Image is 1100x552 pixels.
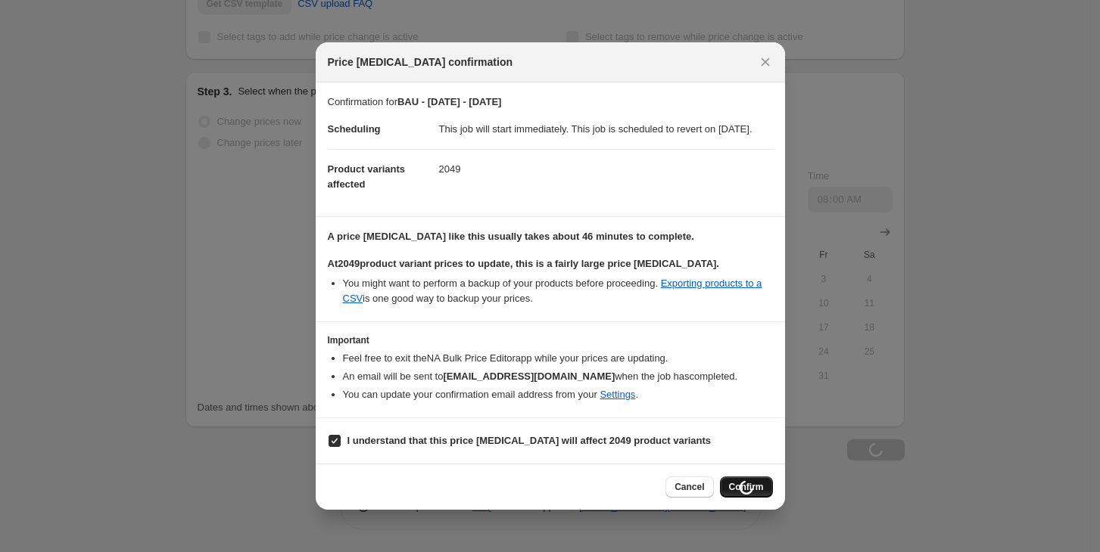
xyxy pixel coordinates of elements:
[665,476,713,498] button: Cancel
[347,435,712,446] b: I understand that this price [MEDICAL_DATA] will affect 2049 product variants
[328,258,719,269] b: At 2049 product variant prices to update, this is a fairly large price [MEDICAL_DATA].
[328,163,406,190] span: Product variants affected
[600,389,635,400] a: Settings
[397,96,501,107] b: BAU - [DATE] - [DATE]
[755,51,776,73] button: Close
[328,54,513,70] span: Price [MEDICAL_DATA] confirmation
[439,110,773,149] dd: This job will start immediately. This job is scheduled to revert on [DATE].
[439,149,773,189] dd: 2049
[328,231,694,242] b: A price [MEDICAL_DATA] like this usually takes about 46 minutes to complete.
[343,351,773,366] li: Feel free to exit the NA Bulk Price Editor app while your prices are updating.
[328,334,773,346] h3: Important
[343,369,773,384] li: An email will be sent to when the job has completed .
[343,387,773,402] li: You can update your confirmation email address from your .
[343,276,773,306] li: You might want to perform a backup of your products before proceeding. is one good way to backup ...
[328,123,381,135] span: Scheduling
[675,481,704,493] span: Cancel
[443,371,615,382] b: [EMAIL_ADDRESS][DOMAIN_NAME]
[328,95,773,110] p: Confirmation for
